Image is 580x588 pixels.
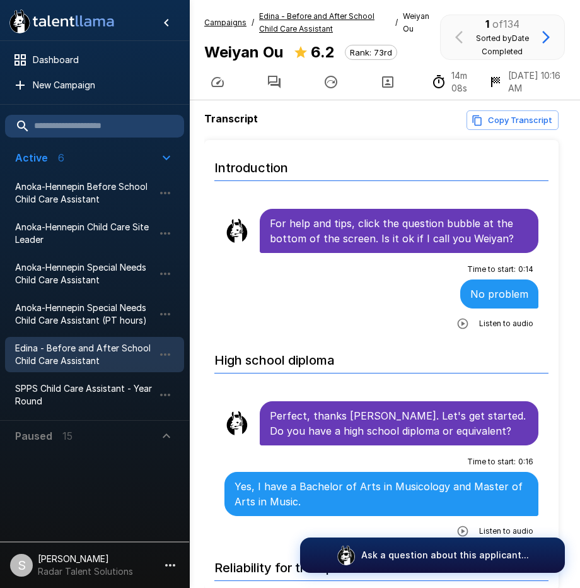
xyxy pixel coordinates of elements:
[518,456,533,468] span: 0 : 16
[311,43,335,61] b: 6.2
[479,317,533,330] span: Listen to audio
[467,456,516,468] span: Time to start :
[467,110,559,130] button: Copy transcript
[224,411,250,436] img: llama_clean.png
[451,69,478,95] p: 14m 08s
[518,263,533,276] span: 0 : 14
[300,538,565,573] button: Ask a question about this applicant...
[252,16,254,29] span: /
[476,33,529,56] span: Sorted by Date Completed
[235,479,528,509] p: Yes, I have a Bachelor of Arts in Musicology and Master of Arts in Music.
[214,548,548,581] h6: Reliability for transportation
[492,18,519,30] span: of 134
[479,525,533,538] span: Listen to audio
[204,18,246,27] u: Campaigns
[431,69,478,95] div: The time between starting and completing the interview
[470,286,528,302] p: No problem
[467,263,516,276] span: Time to start :
[259,11,374,33] u: Edina - Before and After School Child Care Assistant
[361,549,529,562] p: Ask a question about this applicant...
[336,545,356,565] img: logo_glasses@2x.png
[395,16,398,29] span: /
[345,47,397,57] span: Rank: 73rd
[270,408,528,438] p: Perfect, thanks [PERSON_NAME]. Let's get started. Do you have a high school diploma or equivalent?
[508,69,565,95] p: [DATE] 10:16 AM
[270,216,528,246] p: For help and tips, click the question bubble at the bottom of the screen. Is it ok if I call you ...
[214,340,548,373] h6: High school diploma
[204,43,283,61] b: Weiyan Ou
[403,10,430,35] span: Weiyan Ou
[224,218,250,244] img: llama_clean.png
[204,112,258,125] b: Transcript
[214,148,548,181] h6: Introduction
[485,18,489,30] b: 1
[488,69,565,95] div: The date and time when the interview was completed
